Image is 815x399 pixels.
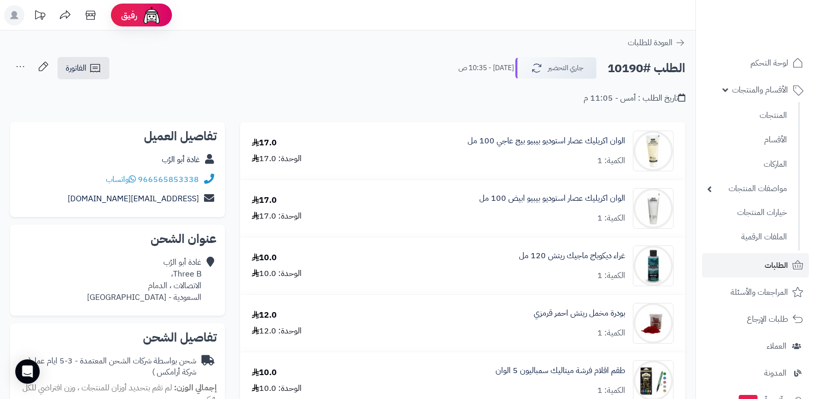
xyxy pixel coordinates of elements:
[731,285,788,299] span: المراجعات والأسئلة
[534,308,625,319] a: بودرة مخمل ريتش احمر قرمزي
[702,105,792,127] a: المنتجات
[252,137,277,149] div: 17.0
[18,355,196,379] div: شحن بواسطة شركات الشحن المعتمدة - 3-5 ايام عمل
[57,57,109,79] a: الفاتورة
[633,188,673,229] img: 1656887037-%D8%A7%D8%A8%D9%8A%D8%B611-90x90.jpg
[597,270,625,282] div: الكمية: 1
[702,51,809,75] a: لوحة التحكم
[584,93,685,104] div: تاريخ الطلب : أمس - 11:05 م
[702,253,809,278] a: الطلبات
[66,62,86,74] span: الفاتورة
[87,257,201,303] div: غادة أبو الرُب Three B، الاتصالات ، الدمام السعودية - [GEOGRAPHIC_DATA]
[702,307,809,331] a: طلبات الإرجاع
[702,178,792,200] a: مواصفات المنتجات
[252,325,302,337] div: الوحدة: 12.0
[121,9,137,21] span: رفيق
[519,250,625,262] a: غراء ديكوباج ماجيك ريتش 120 مل
[702,334,809,358] a: العملاء
[252,153,302,165] div: الوحدة: 17.0
[765,258,788,272] span: الطلبات
[732,83,788,97] span: الأقسام والمنتجات
[702,361,809,385] a: المدونة
[68,193,199,205] a: [EMAIL_ADDRESS][DOMAIN_NAME]
[767,339,787,353] span: العملاء
[18,233,217,245] h2: عنوان الشحن
[702,129,792,151] a: الأقسام
[702,280,809,304] a: المراجعات والأسئلة
[18,130,217,142] h2: تفاصيل العميل
[750,56,788,70] span: لوحة التحكم
[633,303,673,344] img: 1746442042-%D9%85%D9%83%D9%86%D8%A9%D9%85%D9%83-90x90.jpg
[702,202,792,224] a: خيارات المنتجات
[252,210,302,222] div: الوحدة: 17.0
[597,212,625,224] div: الكمية: 1
[162,154,200,166] a: غادة أبو الرُب
[252,268,302,280] div: الوحدة: 10.0
[702,226,792,248] a: الملفات الرقمية
[141,5,162,25] img: ai-face.png
[252,310,277,321] div: 12.0
[138,173,199,186] a: 966565853338
[252,383,302,394] div: الوحدة: 10.0
[628,37,685,49] a: العودة للطلبات
[252,195,277,206] div: 17.0
[28,355,196,379] span: ( شركة أرامكس )
[607,58,685,79] h2: الطلب #10190
[479,193,625,204] a: الوان اكريليك عصار استوديو بيبيو ابيض 100 مل
[515,57,597,79] button: جاري التحضير
[174,382,217,394] strong: إجمالي الوزن:
[18,331,217,344] h2: تفاصيل الشحن
[702,154,792,175] a: الماركات
[252,367,277,379] div: 10.0
[764,366,787,380] span: المدونة
[27,5,52,28] a: تحديثات المنصة
[633,245,673,286] img: 1701682354-magic-dekopaj-tutkali-120-cc-2021-1000x1000h-90x90.jpg
[747,312,788,326] span: طلبات الإرجاع
[628,37,673,49] span: العودة للطلبات
[252,252,277,264] div: 10.0
[633,131,673,171] img: 1656803192-%D8%B9%D8%A7%D8%AC%D9%8A%2065-90x90.jpg
[106,173,136,186] a: واتساب
[597,385,625,396] div: الكمية: 1
[468,135,625,147] a: الوان اكريليك عصار استوديو بيبيو بيج عاجي 100 مل
[15,359,40,384] div: Open Intercom Messenger
[597,327,625,339] div: الكمية: 1
[458,63,514,73] small: [DATE] - 10:35 ص
[597,155,625,167] div: الكمية: 1
[496,365,625,377] a: طقم اقلام فرشة ميتاليك سمباليون 5 الوان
